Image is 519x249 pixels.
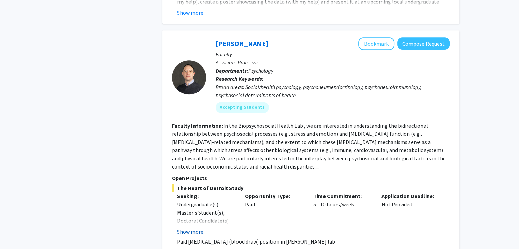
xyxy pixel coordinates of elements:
[177,238,335,245] span: Paid [MEDICAL_DATA] (blood draw) position in [PERSON_NAME] lab
[216,102,269,113] mat-chip: Accepting Students
[216,75,264,82] b: Research Keywords:
[216,58,450,67] p: Associate Professor
[216,39,268,48] a: [PERSON_NAME]
[308,192,376,236] div: 5 - 10 hours/week
[240,192,308,236] div: Paid
[376,192,445,236] div: Not Provided
[216,83,450,99] div: Broad areas: Social/health psychology, psychoneuroendocrinology, psychoneuroimmunology, psychosoc...
[177,200,235,241] div: Undergraduate(s), Master's Student(s), Doctoral Candidate(s) (PhD, MD, DMD, PharmD, etc.)
[216,67,248,74] b: Departments:
[245,192,303,200] p: Opportunity Type:
[172,184,450,192] span: The Heart of Detroit Study
[248,67,273,74] span: Psychology
[216,50,450,58] p: Faculty
[172,174,450,182] p: Open Projects
[177,228,203,236] button: Show more
[381,192,439,200] p: Application Deadline:
[313,192,371,200] p: Time Commitment:
[177,192,235,200] p: Seeking:
[172,122,446,170] fg-read-more: In the Biopsychosocial Health Lab , we are interested in understanding the bidirectional relation...
[358,37,394,50] button: Add Samuele Zilioli to Bookmarks
[172,122,223,129] b: Faculty Information:
[177,9,203,17] button: Show more
[5,218,29,244] iframe: Chat
[397,37,450,50] button: Compose Request to Samuele Zilioli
